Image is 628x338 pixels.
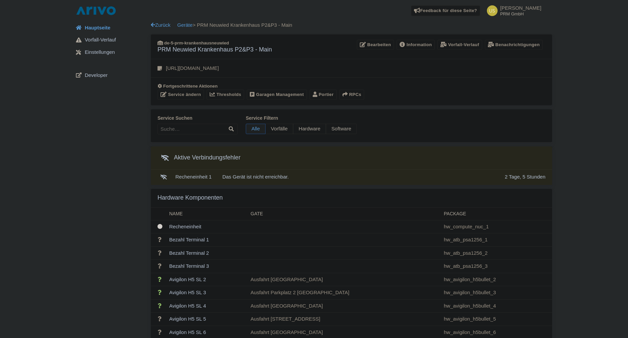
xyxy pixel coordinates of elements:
[441,246,552,260] td: hw_atb_psa1256_2
[173,170,214,185] td: Recheneinheit 1
[167,260,248,273] td: Bezahl Terminal 3
[158,152,240,164] h3: Aktive Verbindungsfehler
[71,46,151,59] a: Einstellungen
[167,220,248,233] td: Recheneinheit
[85,48,115,56] span: Einstellungen
[151,21,552,29] div: > PRM Neuwied Krankenhaus P2&P3 - Main
[246,124,266,134] span: Alle
[441,220,552,233] td: hw_compute_nuc_1
[166,65,219,72] p: [URL][DOMAIN_NAME]
[248,286,441,300] td: Ausfahrt Parkplatz 2 [GEOGRAPHIC_DATA]
[167,208,248,220] th: Name
[247,90,307,100] a: Garagen Management
[483,5,541,16] a: [PERSON_NAME] PRM GmbH
[151,22,171,28] a: Zurück
[248,208,441,220] th: Gate
[207,90,244,100] a: Thresholds
[167,246,248,260] td: Bezahl Terminal 2
[326,124,357,134] span: Software
[167,299,248,313] td: Avigilon H5 SL 4
[441,260,552,273] td: hw_atb_psa1256_3
[500,5,541,11] span: [PERSON_NAME]
[158,124,238,134] input: Suche…
[167,313,248,326] td: Avigilon H5 SL 5
[246,115,357,122] label: Service filtern
[71,69,151,82] a: Developer
[158,115,238,122] label: Service suchen
[158,194,223,202] h3: Hardware Komponenten
[163,84,218,89] span: Fortgeschrittene Aktionen
[441,286,552,300] td: hw_avigilon_h5bullet_3
[502,170,552,185] td: 2 Tage, 5 Stunden
[167,273,248,286] td: Avigilon H5 SL 2
[310,90,337,100] a: Portier
[222,174,289,180] span: Das Gerät ist nicht erreichbar.
[71,21,151,34] a: Hauptseite
[167,233,248,247] td: Bezahl Terminal 1
[339,90,364,100] button: RPCs
[265,124,293,134] span: Vorfälle
[167,286,248,300] td: Avigilon H5 SL 3
[411,5,480,16] a: Feedback für diese Seite?
[357,40,394,50] a: Bearbeiten
[248,273,441,286] td: Ausfahrt [GEOGRAPHIC_DATA]
[500,12,541,16] small: PRM GmbH
[85,72,107,79] span: Developer
[397,40,435,50] a: Information
[85,36,116,44] span: Vorfall-Verlauf
[248,313,441,326] td: Ausfahrt [STREET_ADDRESS]
[177,22,193,28] a: Geräte
[441,273,552,286] td: hw_avigilon_h5bullet_2
[71,34,151,46] a: Vorfall-Verlauf
[441,208,552,220] th: Package
[158,90,204,100] a: Service ändern
[437,40,482,50] a: Vorfall-Verlauf
[441,313,552,326] td: hw_avigilon_h5bullet_5
[441,299,552,313] td: hw_avigilon_h5bullet_4
[158,46,272,53] h3: PRM Neuwied Krankenhaus P2&P3 - Main
[441,233,552,247] td: hw_atb_psa1256_1
[75,5,117,16] img: logo
[85,24,110,32] span: Hauptseite
[485,40,543,50] a: Benachrichtigungen
[248,299,441,313] td: Ausfahrt [GEOGRAPHIC_DATA]
[293,124,326,134] span: Hardware
[164,40,229,45] span: de-5-prm-krankenhausneuwied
